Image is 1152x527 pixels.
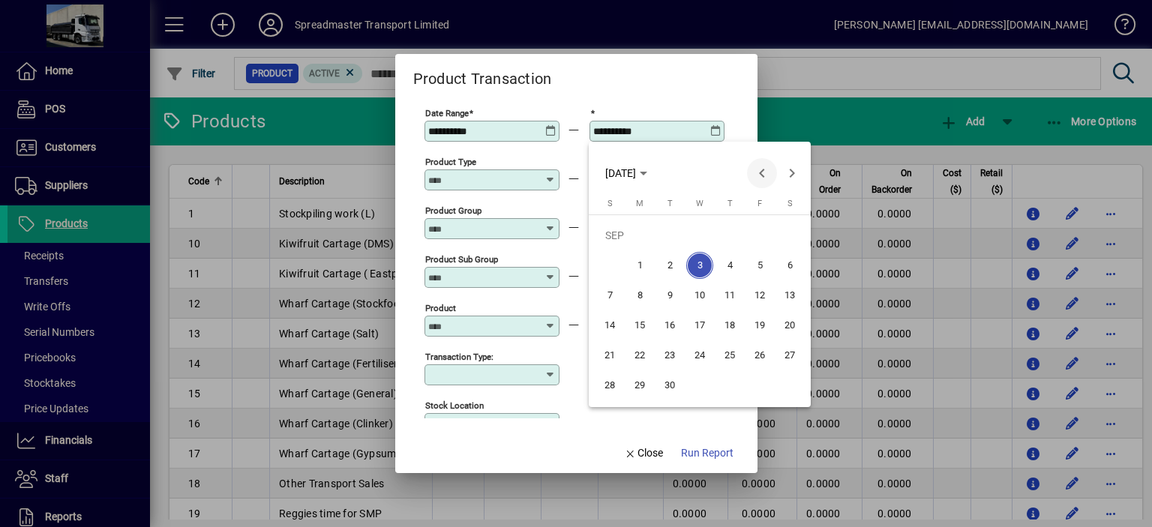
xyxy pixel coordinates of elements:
[656,252,683,279] span: 2
[655,370,685,400] button: Tue Sep 30 2025
[685,340,715,370] button: Wed Sep 24 2025
[625,250,655,280] button: Mon Sep 01 2025
[685,310,715,340] button: Wed Sep 17 2025
[656,312,683,339] span: 16
[715,280,745,310] button: Thu Sep 11 2025
[605,167,636,179] span: [DATE]
[716,282,743,309] span: 11
[686,282,713,309] span: 10
[626,312,653,339] span: 15
[656,342,683,369] span: 23
[775,250,805,280] button: Sat Sep 06 2025
[745,250,775,280] button: Fri Sep 05 2025
[757,199,762,208] span: F
[667,199,673,208] span: T
[696,199,703,208] span: W
[656,372,683,399] span: 30
[715,250,745,280] button: Thu Sep 04 2025
[596,282,623,309] span: 7
[745,280,775,310] button: Fri Sep 12 2025
[775,340,805,370] button: Sat Sep 27 2025
[626,282,653,309] span: 8
[685,280,715,310] button: Wed Sep 10 2025
[716,252,743,279] span: 4
[595,280,625,310] button: Sun Sep 07 2025
[686,252,713,279] span: 3
[596,342,623,369] span: 21
[685,250,715,280] button: Wed Sep 03 2025
[746,342,773,369] span: 26
[595,340,625,370] button: Sun Sep 21 2025
[775,310,805,340] button: Sat Sep 20 2025
[775,280,805,310] button: Sat Sep 13 2025
[715,310,745,340] button: Thu Sep 18 2025
[746,252,773,279] span: 5
[625,340,655,370] button: Mon Sep 22 2025
[746,282,773,309] span: 12
[776,282,803,309] span: 13
[626,342,653,369] span: 22
[655,340,685,370] button: Tue Sep 23 2025
[625,370,655,400] button: Mon Sep 29 2025
[625,310,655,340] button: Mon Sep 15 2025
[599,160,653,187] button: Choose month and year
[595,310,625,340] button: Sun Sep 14 2025
[626,252,653,279] span: 1
[655,310,685,340] button: Tue Sep 16 2025
[656,282,683,309] span: 9
[745,310,775,340] button: Fri Sep 19 2025
[596,312,623,339] span: 14
[686,312,713,339] span: 17
[595,370,625,400] button: Sun Sep 28 2025
[776,252,803,279] span: 6
[636,199,643,208] span: M
[777,158,807,188] button: Next month
[595,220,805,250] td: SEP
[745,340,775,370] button: Fri Sep 26 2025
[747,158,777,188] button: Previous month
[655,250,685,280] button: Tue Sep 02 2025
[746,312,773,339] span: 19
[716,342,743,369] span: 25
[787,199,793,208] span: S
[607,199,613,208] span: S
[716,312,743,339] span: 18
[715,340,745,370] button: Thu Sep 25 2025
[776,342,803,369] span: 27
[626,372,653,399] span: 29
[655,280,685,310] button: Tue Sep 09 2025
[686,342,713,369] span: 24
[596,372,623,399] span: 28
[625,280,655,310] button: Mon Sep 08 2025
[776,312,803,339] span: 20
[727,199,733,208] span: T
